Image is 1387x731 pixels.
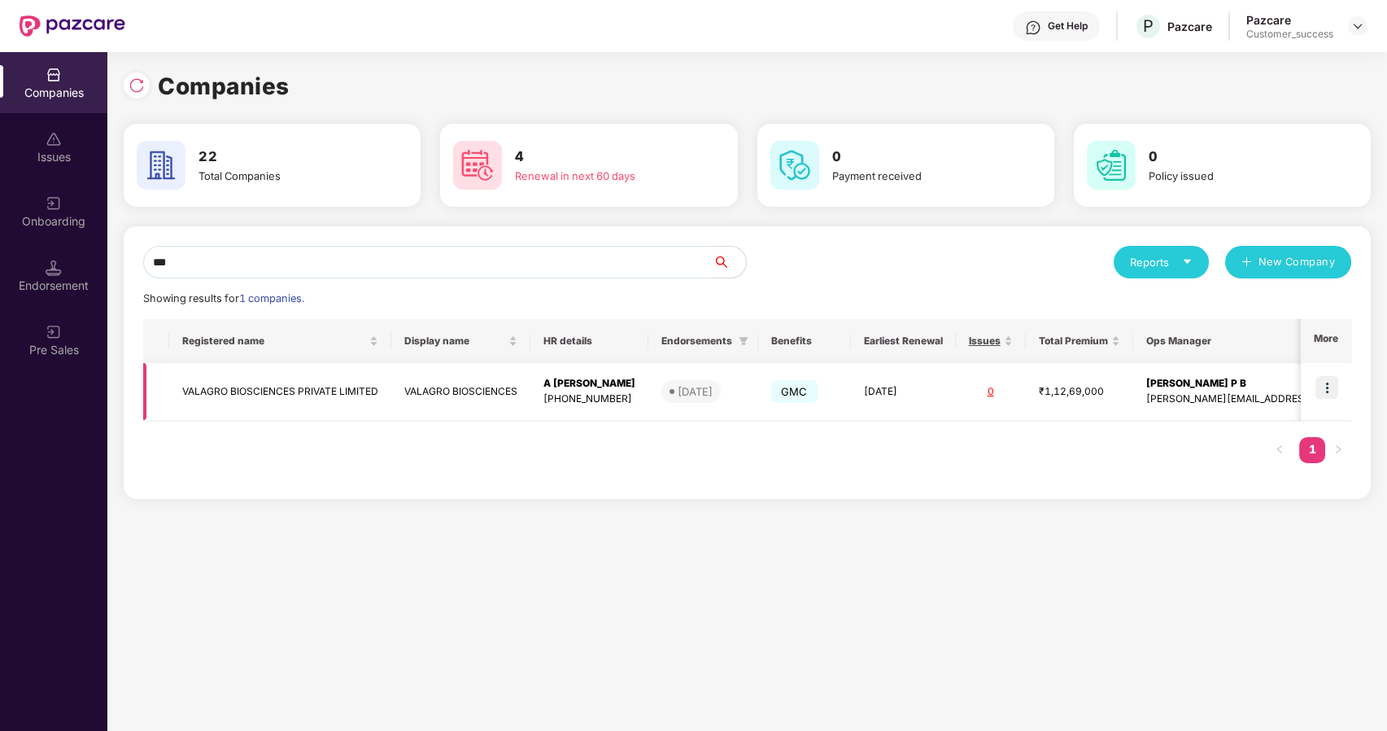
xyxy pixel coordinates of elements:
[515,168,691,184] div: Renewal in next 60 days
[771,380,818,403] span: GMC
[851,319,956,363] th: Earliest Renewal
[391,319,530,363] th: Display name
[1130,254,1193,270] div: Reports
[1225,246,1351,278] button: plusNew Company
[1315,376,1338,399] img: icon
[851,363,956,421] td: [DATE]
[182,335,366,348] span: Registered name
[735,331,752,351] span: filter
[1299,437,1325,463] li: 1
[739,336,748,346] span: filter
[1025,20,1041,36] img: svg+xml;base64,PHN2ZyBpZD0iSGVscC0zMngzMiIgeG1sbnM9Imh0dHA6Ly93d3cudzMub3JnLzIwMDAvc3ZnIiB3aWR0aD...
[661,335,732,348] span: Endorsements
[46,195,62,212] img: svg+xml;base64,PHN2ZyB3aWR0aD0iMjAiIGhlaWdodD0iMjAiIHZpZXdCb3g9IjAgMCAyMCAyMCIgZmlsbD0ibm9uZSIgeG...
[239,292,304,304] span: 1 companies.
[758,319,851,363] th: Benefits
[158,68,290,104] h1: Companies
[1087,141,1136,190] img: svg+xml;base64,PHN2ZyB4bWxucz0iaHR0cDovL3d3dy53My5vcmcvMjAwMC9zdmciIHdpZHRoPSI2MCIgaGVpZ2h0PSI2MC...
[1182,256,1193,267] span: caret-down
[404,335,505,348] span: Display name
[1325,437,1351,463] button: right
[1333,444,1343,454] span: right
[46,131,62,147] img: svg+xml;base64,PHN2ZyBpZD0iSXNzdWVzX2Rpc2FibGVkIiB4bWxucz0iaHR0cDovL3d3dy53My5vcmcvMjAwMC9zdmciIH...
[969,335,1001,348] span: Issues
[543,376,635,392] div: A [PERSON_NAME]
[1275,444,1285,454] span: left
[391,363,530,421] td: VALAGRO BIOSCIENCES
[678,383,713,400] div: [DATE]
[46,67,62,83] img: svg+xml;base64,PHN2ZyBpZD0iQ29tcGFuaWVzIiB4bWxucz0iaHR0cDovL3d3dy53My5vcmcvMjAwMC9zdmciIHdpZHRoPS...
[1241,256,1252,269] span: plus
[832,168,1009,184] div: Payment received
[832,147,1009,168] h3: 0
[1143,16,1154,36] span: P
[1258,254,1336,270] span: New Company
[713,256,746,269] span: search
[956,319,1026,363] th: Issues
[129,77,145,94] img: svg+xml;base64,PHN2ZyBpZD0iUmVsb2FkLTMyeDMyIiB4bWxucz0iaHR0cDovL3d3dy53My5vcmcvMjAwMC9zdmciIHdpZH...
[169,363,391,421] td: VALAGRO BIOSCIENCES PRIVATE LIMITED
[1039,335,1108,348] span: Total Premium
[1167,19,1212,34] div: Pazcare
[770,141,819,190] img: svg+xml;base64,PHN2ZyB4bWxucz0iaHR0cDovL3d3dy53My5vcmcvMjAwMC9zdmciIHdpZHRoPSI2MCIgaGVpZ2h0PSI2MC...
[1267,437,1293,463] button: left
[1325,437,1351,463] li: Next Page
[1149,168,1325,184] div: Policy issued
[1301,319,1351,363] th: More
[453,141,502,190] img: svg+xml;base64,PHN2ZyB4bWxucz0iaHR0cDovL3d3dy53My5vcmcvMjAwMC9zdmciIHdpZHRoPSI2MCIgaGVpZ2h0PSI2MC...
[1351,20,1364,33] img: svg+xml;base64,PHN2ZyBpZD0iRHJvcGRvd24tMzJ4MzIiIHhtbG5zPSJodHRwOi8vd3d3LnczLm9yZy8yMDAwL3N2ZyIgd2...
[46,324,62,340] img: svg+xml;base64,PHN2ZyB3aWR0aD0iMjAiIGhlaWdodD0iMjAiIHZpZXdCb3g9IjAgMCAyMCAyMCIgZmlsbD0ibm9uZSIgeG...
[198,168,375,184] div: Total Companies
[1246,28,1333,41] div: Customer_success
[137,141,185,190] img: svg+xml;base64,PHN2ZyB4bWxucz0iaHR0cDovL3d3dy53My5vcmcvMjAwMC9zdmciIHdpZHRoPSI2MCIgaGVpZ2h0PSI2MC...
[143,292,304,304] span: Showing results for
[713,246,747,278] button: search
[1267,437,1293,463] li: Previous Page
[1039,384,1120,400] div: ₹1,12,69,000
[20,15,125,37] img: New Pazcare Logo
[46,260,62,276] img: svg+xml;base64,PHN2ZyB3aWR0aD0iMTQuNSIgaGVpZ2h0PSIxNC41IiB2aWV3Qm94PSIwIDAgMTYgMTYiIGZpbGw9Im5vbm...
[1048,20,1088,33] div: Get Help
[1246,12,1333,28] div: Pazcare
[530,319,648,363] th: HR details
[515,147,691,168] h3: 4
[543,392,635,407] div: [PHONE_NUMBER]
[169,319,391,363] th: Registered name
[969,384,1013,400] div: 0
[1026,319,1133,363] th: Total Premium
[1299,437,1325,462] a: 1
[1149,147,1325,168] h3: 0
[198,147,375,168] h3: 22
